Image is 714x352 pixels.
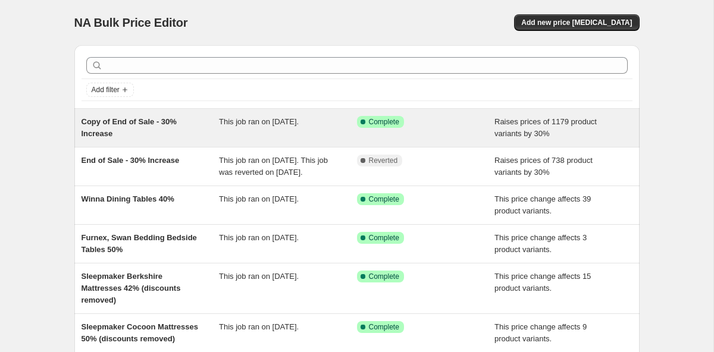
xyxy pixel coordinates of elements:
[82,233,197,254] span: Furnex, Swan Bedding Bedside Tables 50%
[82,117,177,138] span: Copy of End of Sale - 30% Increase
[494,156,593,177] span: Raises prices of 738 product variants by 30%
[219,156,328,177] span: This job ran on [DATE]. This job was reverted on [DATE].
[369,272,399,281] span: Complete
[219,322,299,331] span: This job ran on [DATE].
[82,322,199,343] span: Sleepmaker Cocoon Mattresses 50% (discounts removed)
[369,156,398,165] span: Reverted
[219,233,299,242] span: This job ran on [DATE].
[369,194,399,204] span: Complete
[494,194,591,215] span: This price change affects 39 product variants.
[514,14,639,31] button: Add new price [MEDICAL_DATA]
[82,194,174,203] span: Winna Dining Tables 40%
[494,117,597,138] span: Raises prices of 1179 product variants by 30%
[92,85,120,95] span: Add filter
[369,322,399,332] span: Complete
[521,18,632,27] span: Add new price [MEDICAL_DATA]
[494,272,591,293] span: This price change affects 15 product variants.
[219,194,299,203] span: This job ran on [DATE].
[86,83,134,97] button: Add filter
[369,117,399,127] span: Complete
[369,233,399,243] span: Complete
[82,272,181,304] span: Sleepmaker Berkshire Mattresses 42% (discounts removed)
[219,117,299,126] span: This job ran on [DATE].
[494,233,587,254] span: This price change affects 3 product variants.
[82,156,180,165] span: End of Sale - 30% Increase
[74,16,188,29] span: NA Bulk Price Editor
[494,322,587,343] span: This price change affects 9 product variants.
[219,272,299,281] span: This job ran on [DATE].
